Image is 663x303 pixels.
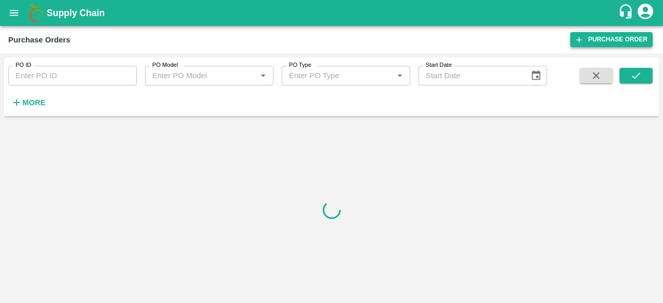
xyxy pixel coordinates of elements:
[8,66,137,85] input: Enter PO ID
[47,6,618,20] a: Supply Chain
[22,98,46,107] strong: More
[8,33,70,47] div: Purchase Orders
[47,8,105,18] b: Supply Chain
[285,69,390,82] input: Enter PO Type
[26,3,47,23] img: logo
[152,61,178,69] label: PO Model
[426,61,452,69] label: Start Date
[393,69,407,82] button: Open
[636,2,655,24] div: account of current user
[289,61,311,69] label: PO Type
[16,61,31,69] label: PO ID
[419,66,522,85] input: Start Date
[8,94,48,111] button: More
[618,4,636,22] div: customer-support
[526,66,546,85] button: Choose date
[2,1,26,25] button: open drawer
[570,32,653,47] a: Purchase Order
[256,69,270,82] button: Open
[148,69,253,82] input: Enter PO Model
